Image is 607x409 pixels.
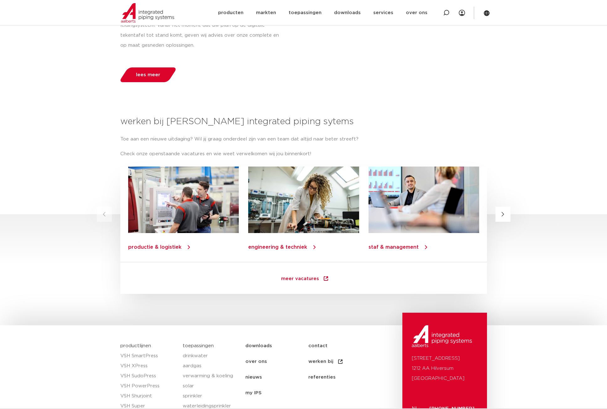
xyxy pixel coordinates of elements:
p: Toe aan een nieuwe uitdaging? Wil jij graag onderdeel zijn van een team dat altijd naar beter str... [120,134,487,144]
a: lees meer [118,67,177,82]
a: staf & management [368,245,418,250]
a: verwarming & koeling [183,371,239,381]
a: my IPS [245,385,308,401]
a: drinkwater [183,351,239,361]
a: werken bij [308,354,371,369]
a: productie & logistiek [128,245,181,250]
a: toepassingen [183,343,214,348]
a: VSH Shurjoint [120,391,177,401]
a: contact [308,338,371,354]
button: Next slide [495,207,510,222]
span: lees meer [136,72,160,77]
p: [STREET_ADDRESS] 1212 AA Hilversum [GEOGRAPHIC_DATA] [412,353,478,384]
a: productlijnen [120,343,151,348]
p: Check onze openstaande vacatures en wie weet verwelkomen wij jou binnenkort! [120,149,487,159]
a: VSH SmartPress [120,351,177,361]
h3: werken bij [PERSON_NAME] integrated piping sytems [120,115,487,128]
a: referenties [308,369,371,385]
a: downloads [245,338,308,354]
a: meer vacatures [269,270,342,288]
a: VSH XPress [120,361,177,371]
a: sprinkler [183,391,239,401]
a: VSH SudoPress [120,371,177,381]
a: VSH PowerPress [120,381,177,391]
a: engineering & techniek [248,245,307,250]
a: over ons [245,354,308,369]
nav: Menu [245,338,399,401]
span: meer vacatures [281,276,319,283]
button: Previous slide [97,207,112,222]
a: nieuws [245,369,308,385]
a: solar [183,381,239,391]
a: aardgas [183,361,239,371]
